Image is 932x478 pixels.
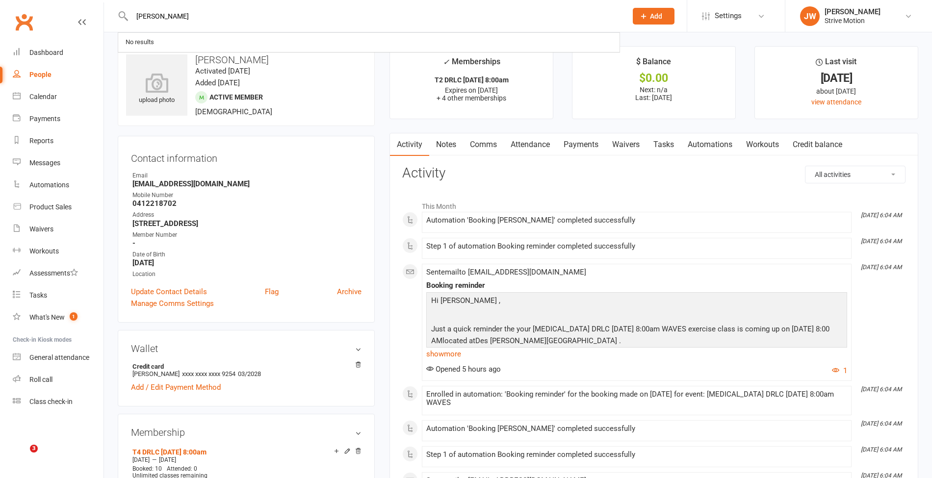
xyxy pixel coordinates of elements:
[132,456,150,463] span: [DATE]
[426,347,847,361] a: show more
[581,86,726,101] p: Next: n/a Last: [DATE]
[443,55,500,74] div: Memberships
[816,55,856,73] div: Last visit
[861,264,902,271] i: [DATE] 6:04 AM
[402,196,906,212] li: This Month
[390,133,429,156] a: Activity
[13,262,104,284] a: Assessments
[13,306,104,328] a: What's New1
[132,210,362,220] div: Address
[429,295,845,309] p: Hi [PERSON_NAME] ,
[131,427,362,438] h3: Membership
[132,258,362,267] strong: [DATE]
[557,133,605,156] a: Payments
[633,8,674,25] button: Add
[29,376,52,383] div: Roll call
[131,343,362,354] h3: Wallet
[647,133,681,156] a: Tasks
[29,93,57,101] div: Calendar
[13,369,104,391] a: Roll call
[650,12,662,20] span: Add
[29,247,59,255] div: Workouts
[131,298,214,309] a: Manage Comms Settings
[435,76,509,84] strong: T2 DRLC [DATE] 8:00am
[159,456,176,463] span: [DATE]
[504,133,557,156] a: Attendance
[131,381,221,393] a: Add / Edit Payment Method
[209,93,263,101] span: Active member
[29,115,60,123] div: Payments
[861,212,902,219] i: [DATE] 6:04 AM
[426,390,847,407] div: Enrolled in automation: 'Booking reminder' for the booking made on [DATE] for event: [MEDICAL_DAT...
[811,98,861,106] a: view attendance
[800,6,820,26] div: JW
[132,239,362,248] strong: -
[13,64,104,86] a: People
[132,230,362,240] div: Member Number
[132,250,362,259] div: Date of Birth
[426,268,586,277] span: Sent email to [EMAIL_ADDRESS][DOMAIN_NAME]
[195,78,240,87] time: Added [DATE]
[681,133,739,156] a: Automations
[132,363,357,370] strong: Credit card
[429,133,463,156] a: Notes
[29,181,69,189] div: Automations
[861,238,902,245] i: [DATE] 6:04 AM
[402,166,906,181] h3: Activity
[443,57,449,67] i: ✓
[195,107,272,116] span: [DEMOGRAPHIC_DATA]
[29,398,73,405] div: Class check-in
[29,137,53,145] div: Reports
[126,73,187,105] div: upload photo
[13,196,104,218] a: Product Sales
[131,149,362,164] h3: Contact information
[123,35,157,50] div: No results
[426,242,847,251] div: Step 1 of automation Booking reminder completed successfully
[426,425,847,433] div: Automation 'Booking [PERSON_NAME]' completed successfully
[13,391,104,413] a: Class kiosk mode
[13,218,104,240] a: Waivers
[130,456,362,464] div: —
[132,448,207,456] a: T4 DRLC [DATE] 8:00am
[132,465,162,472] span: Booked: 10
[13,130,104,152] a: Reports
[195,67,250,75] time: Activated [DATE]
[70,312,78,321] span: 1
[605,133,647,156] a: Waivers
[131,286,207,298] a: Update Contact Details
[739,133,786,156] a: Workouts
[167,465,197,472] span: Attended: 0
[29,225,53,233] div: Waivers
[12,10,36,34] a: Clubworx
[13,284,104,306] a: Tasks
[764,86,909,97] div: about [DATE]
[132,270,362,279] div: Location
[29,203,72,211] div: Product Sales
[132,199,362,208] strong: 0412218702
[13,86,104,108] a: Calendar
[129,9,620,23] input: Search...
[126,54,366,65] h3: [PERSON_NAME]
[13,108,104,130] a: Payments
[786,133,849,156] a: Credit balance
[30,445,38,453] span: 3
[29,49,63,56] div: Dashboard
[13,42,104,64] a: Dashboard
[715,5,742,27] span: Settings
[463,133,504,156] a: Comms
[29,71,52,78] div: People
[581,73,726,83] div: $0.00
[426,281,847,290] div: Booking reminder
[861,420,902,427] i: [DATE] 6:04 AM
[132,219,362,228] strong: [STREET_ADDRESS]
[861,386,902,393] i: [DATE] 6:04 AM
[861,446,902,453] i: [DATE] 6:04 AM
[13,174,104,196] a: Automations
[764,73,909,83] div: [DATE]
[13,240,104,262] a: Workouts
[825,16,880,25] div: Strive Motion
[29,269,78,277] div: Assessments
[426,365,501,374] span: Opened 5 hours ago
[445,86,498,94] span: Expires on [DATE]
[132,171,362,180] div: Email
